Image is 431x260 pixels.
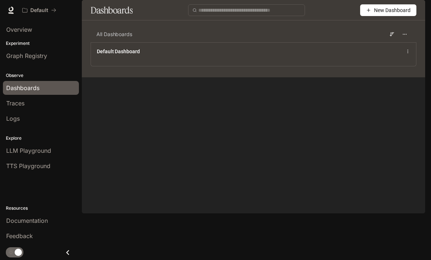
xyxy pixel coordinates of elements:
button: New Dashboard [360,4,416,16]
p: Default [30,7,48,13]
h1: Dashboards [91,3,133,18]
a: Default Dashboard [97,48,140,55]
span: New Dashboard [374,6,411,14]
button: All workspaces [19,3,60,18]
span: All Dashboards [96,31,132,38]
